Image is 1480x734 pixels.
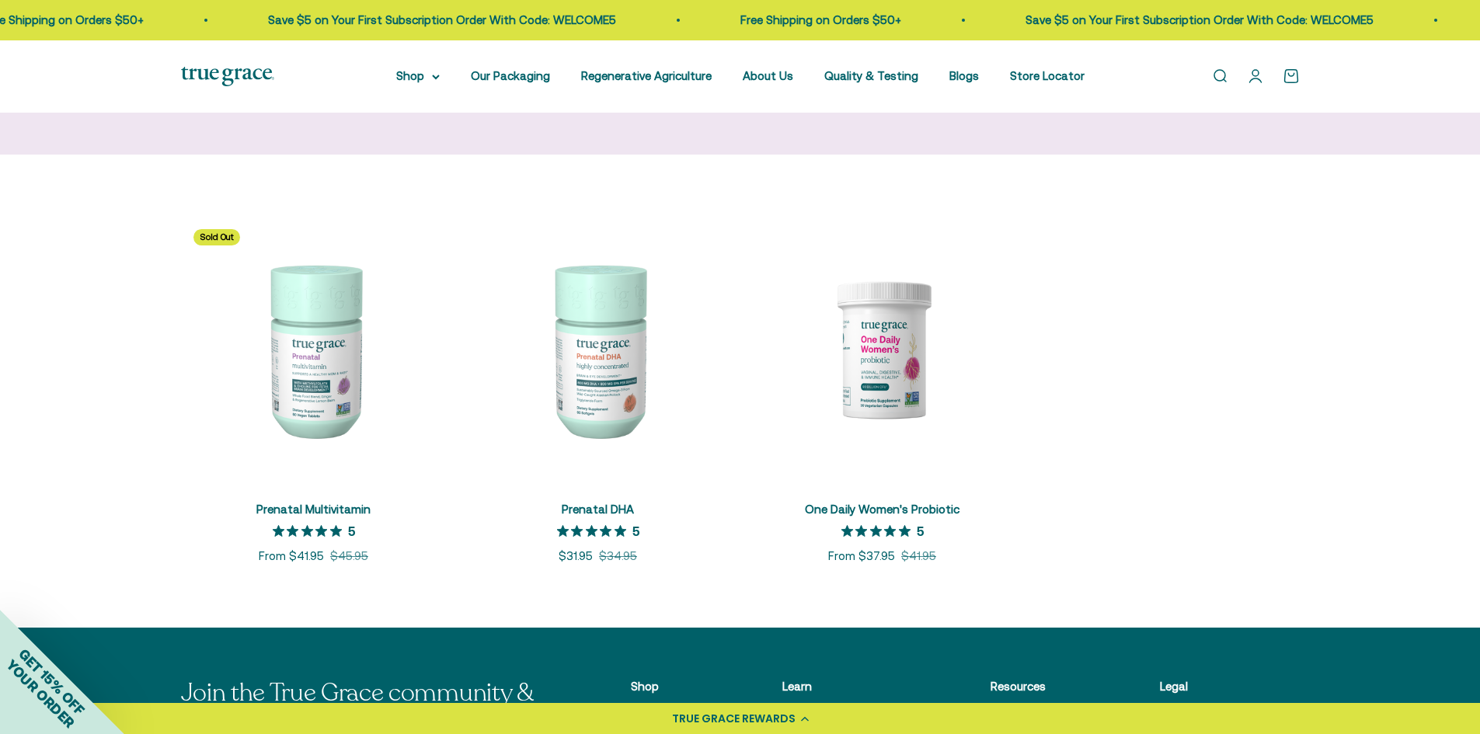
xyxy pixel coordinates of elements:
summary: Shop [396,67,440,85]
img: Daily Multivitamin to Support a Healthy Mom & Baby* For women during pre-conception, pregnancy, a... [181,217,447,482]
p: Save $5 on Your First Subscription Order With Code: WELCOME5 [923,11,1271,30]
a: One Daily Women's Probiotic [805,503,959,516]
span: GET 15% OFF [16,645,88,718]
a: About Us [743,69,793,82]
p: Legal [1160,677,1268,696]
p: 5 [917,523,924,538]
p: Shop [631,677,705,696]
a: Prenatal Multivitamin [256,503,371,516]
span: YOUR ORDER [3,656,78,731]
sale-price: $31.95 [559,547,593,565]
a: Store Locator [1010,69,1085,82]
a: Prenatal DHA [562,503,634,516]
a: Free Shipping on Orders $50+ [638,13,799,26]
a: Regenerative Agriculture [581,69,712,82]
p: Resources [991,677,1083,696]
p: 5 [632,523,639,538]
compare-at-price: $45.95 [330,547,368,565]
img: Prenatal DHA for Brain & Eye Development* For women during pre-conception, pregnancy, and lactati... [465,217,731,482]
p: Learn [782,677,913,696]
p: Save $5 on Your First Subscription Order With Code: WELCOME5 [165,11,514,30]
compare-at-price: $34.95 [599,547,637,565]
p: 5 [348,523,355,538]
sale-price: From $37.95 [828,547,895,565]
sale-price: From $41.95 [259,547,324,565]
compare-at-price: $41.95 [901,547,936,565]
div: TRUE GRACE REWARDS [672,711,796,727]
span: 5 out 5 stars rating in total 3 reviews [557,520,632,541]
span: 5 out 5 stars rating in total 11 reviews [841,520,917,541]
a: Blogs [949,69,979,82]
a: Quality & Testing [824,69,918,82]
a: Our Packaging [471,69,550,82]
img: Daily Probiotic for Women's Vaginal, Digestive, and Immune Support* - 90 Billion CFU at time of m... [750,217,1015,482]
span: 5 out 5 stars rating in total 4 reviews [273,520,348,541]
